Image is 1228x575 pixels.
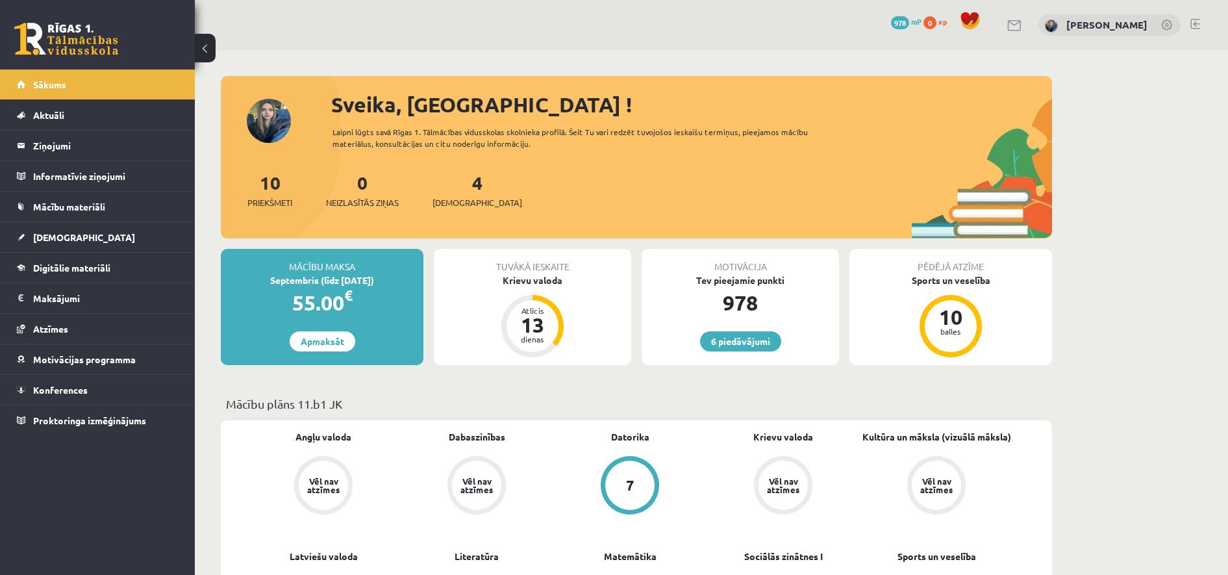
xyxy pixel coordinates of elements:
[17,344,179,374] a: Motivācijas programma
[33,201,105,212] span: Mācību materiāli
[226,395,1047,413] p: Mācību plāns 11.b1 JK
[14,23,118,55] a: Rīgas 1. Tālmācības vidusskola
[326,171,399,209] a: 0Neizlasītās ziņas
[897,550,976,563] a: Sports un veselība
[553,456,707,517] a: 7
[344,286,353,305] span: €
[642,274,839,287] div: Tev pieejamie punkti
[513,307,552,314] div: Atlicis
[326,196,399,209] span: Neizlasītās ziņas
[455,550,499,563] a: Literatūra
[860,456,1013,517] a: Vēl nav atzīmes
[221,287,423,318] div: 55.00
[434,249,631,274] div: Tuvākā ieskaite
[642,249,839,274] div: Motivācija
[17,100,179,130] a: Aktuāli
[849,274,1052,359] a: Sports un veselība 10 balles
[449,430,505,444] a: Dabaszinības
[765,477,801,494] div: Vēl nav atzīmes
[891,16,921,27] a: 978 mP
[17,314,179,344] a: Atzīmes
[862,430,1011,444] a: Kultūra un māksla (vizuālā māksla)
[458,477,495,494] div: Vēl nav atzīmes
[434,274,631,359] a: Krievu valoda Atlicis 13 dienas
[911,16,921,27] span: mP
[513,335,552,343] div: dienas
[434,274,631,287] div: Krievu valoda
[849,249,1052,274] div: Pēdējā atzīme
[931,327,970,335] div: balles
[247,171,292,209] a: 10Priekšmeti
[923,16,953,27] a: 0 xp
[17,161,179,191] a: Informatīvie ziņojumi
[17,222,179,252] a: [DEMOGRAPHIC_DATA]
[17,131,179,160] a: Ziņojumi
[331,89,1052,120] div: Sveika, [GEOGRAPHIC_DATA] !
[33,231,135,243] span: [DEMOGRAPHIC_DATA]
[753,430,813,444] a: Krievu valoda
[891,16,909,29] span: 978
[17,283,179,313] a: Maksājumi
[17,253,179,283] a: Digitālie materiāli
[938,16,947,27] span: xp
[332,126,831,149] div: Laipni lūgts savā Rīgas 1. Tālmācības vidusskolas skolnieka profilā. Šeit Tu vari redzēt tuvojošo...
[33,161,179,191] legend: Informatīvie ziņojumi
[33,131,179,160] legend: Ziņojumi
[33,109,64,121] span: Aktuāli
[295,430,351,444] a: Angļu valoda
[33,384,88,396] span: Konferences
[33,415,146,426] span: Proktoringa izmēģinājums
[33,353,136,365] span: Motivācijas programma
[1066,18,1147,31] a: [PERSON_NAME]
[400,456,553,517] a: Vēl nav atzīmes
[918,477,955,494] div: Vēl nav atzīmes
[33,323,68,335] span: Atzīmes
[611,430,649,444] a: Datorika
[17,70,179,99] a: Sākums
[923,16,936,29] span: 0
[290,331,355,351] a: Apmaksāt
[33,79,66,90] span: Sākums
[33,283,179,313] legend: Maksājumi
[707,456,860,517] a: Vēl nav atzīmes
[247,196,292,209] span: Priekšmeti
[17,405,179,435] a: Proktoringa izmēģinājums
[17,375,179,405] a: Konferences
[221,249,423,274] div: Mācību maksa
[604,550,657,563] a: Matemātika
[247,456,400,517] a: Vēl nav atzīmes
[744,550,823,563] a: Sociālās zinātnes I
[513,314,552,335] div: 13
[642,287,839,318] div: 978
[849,274,1052,287] div: Sports un veselība
[17,192,179,222] a: Mācību materiāli
[432,196,522,209] span: [DEMOGRAPHIC_DATA]
[432,171,522,209] a: 4[DEMOGRAPHIC_DATA]
[290,550,358,563] a: Latviešu valoda
[33,262,110,274] span: Digitālie materiāli
[221,274,423,287] div: Septembris (līdz [DATE])
[1045,19,1058,32] img: Melānija Āboliņa
[931,307,970,327] div: 10
[305,477,342,494] div: Vēl nav atzīmes
[700,331,781,351] a: 6 piedāvājumi
[626,478,634,492] div: 7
